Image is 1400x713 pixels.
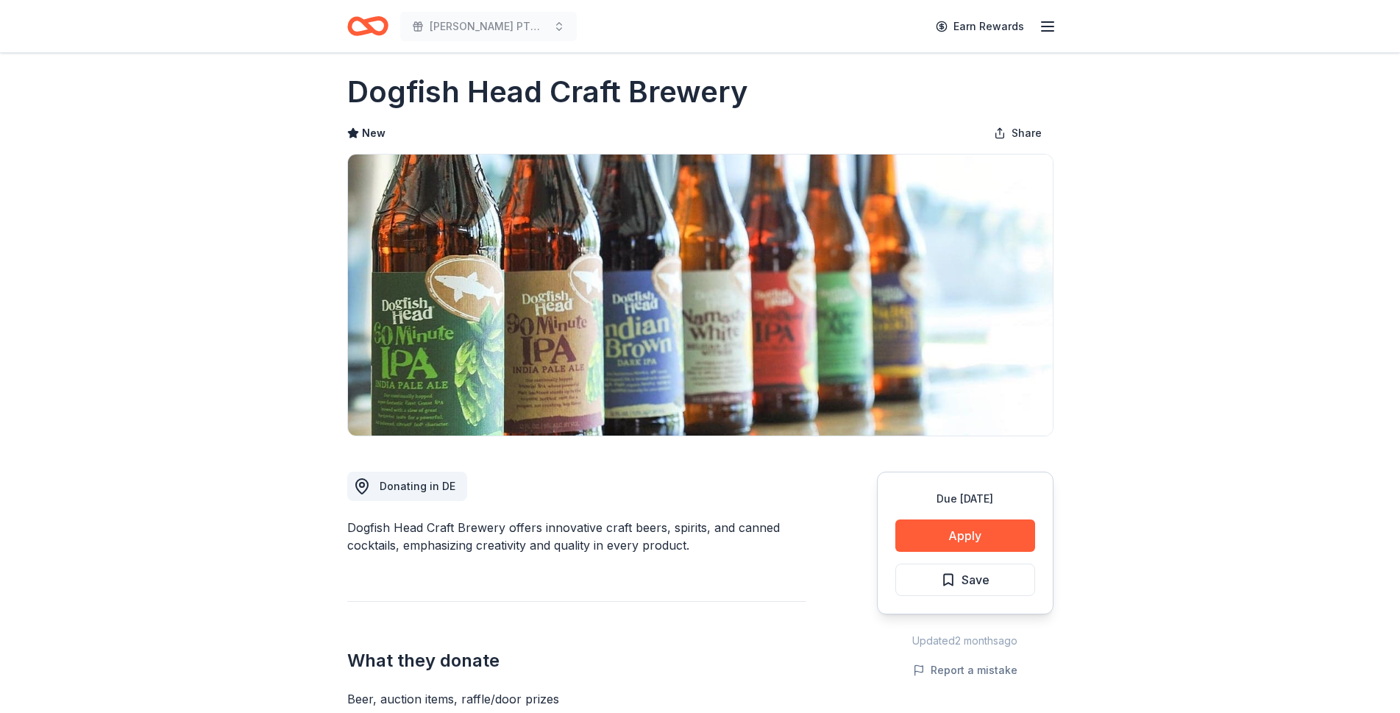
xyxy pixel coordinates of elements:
a: Earn Rewards [927,13,1033,40]
h1: Dogfish Head Craft Brewery [347,71,748,113]
div: Dogfish Head Craft Brewery offers innovative craft beers, spirits, and canned cocktails, emphasiz... [347,519,806,554]
div: Updated 2 months ago [877,632,1053,650]
h2: What they donate [347,649,806,673]
button: Share [982,118,1053,148]
span: Donating in DE [380,480,455,492]
button: Save [895,564,1035,596]
span: Share [1012,124,1042,142]
button: Apply [895,519,1035,552]
a: Home [347,9,388,43]
button: Report a mistake [913,661,1017,679]
div: Beer, auction items, raffle/door prizes [347,690,806,708]
span: [PERSON_NAME] PTO Tricky TRay [430,18,547,35]
span: New [362,124,385,142]
div: Due [DATE] [895,490,1035,508]
button: [PERSON_NAME] PTO Tricky TRay [400,12,577,41]
img: Image for Dogfish Head Craft Brewery [348,155,1053,436]
span: Save [962,570,989,589]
